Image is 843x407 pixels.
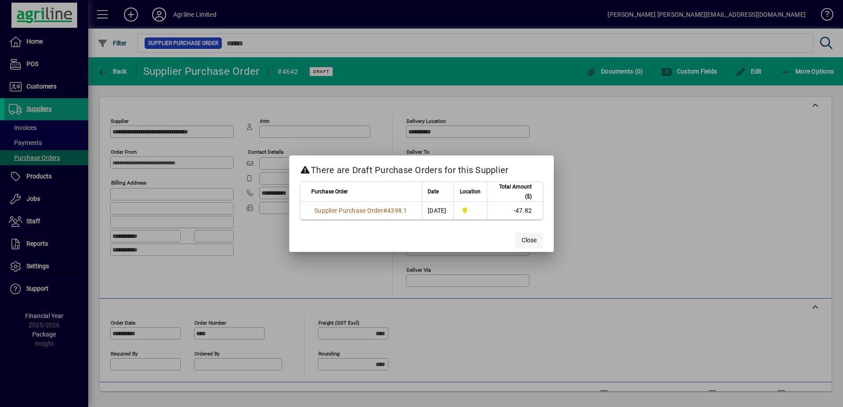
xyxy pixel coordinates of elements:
span: 4398.1 [387,207,407,214]
span: Total Amount ($) [492,182,532,201]
a: Supplier Purchase Order#4398.1 [311,206,410,215]
span: Close [522,236,537,245]
span: Dargaville [459,206,481,215]
td: -47.82 [487,202,543,219]
span: Purchase Order [311,187,348,196]
button: Close [515,233,543,248]
h2: There are Draft Purchase Orders for this Supplier [289,155,554,181]
span: # [383,207,387,214]
span: Date [428,187,439,196]
span: Supplier Purchase Order [314,207,383,214]
span: Location [460,187,481,196]
td: [DATE] [422,202,453,219]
